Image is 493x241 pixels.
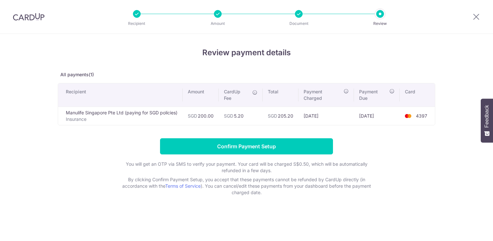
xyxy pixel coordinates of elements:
td: 205.20 [263,107,298,125]
th: Amount [183,83,219,107]
p: You will get an OTP via SMS to verify your payment. Your card will be charged S$0.50, which will ... [117,161,376,174]
span: Payment Due [359,89,387,101]
td: 5.20 [219,107,263,125]
td: [DATE] [354,107,400,125]
span: CardUp Fee [224,89,249,101]
span: SGD [188,113,197,119]
p: All payments(1) [58,71,435,78]
img: CardUp [13,13,45,21]
input: Confirm Payment Setup [160,138,333,154]
span: Payment Charged [304,89,342,101]
img: <span class="translation_missing" title="translation missing: en.account_steps.new_confirm_form.b... [402,112,415,120]
span: SGD [224,113,233,119]
span: SGD [268,113,277,119]
p: Document [275,20,323,27]
p: Insurance [66,116,177,122]
span: Feedback [484,105,490,128]
td: 200.00 [183,107,219,125]
td: [DATE] [298,107,354,125]
p: Amount [194,20,242,27]
p: By clicking Confirm Payment Setup, you accept that these payments cannot be refunded by CardUp di... [117,176,376,196]
h4: Review payment details [58,47,435,58]
th: Recipient [58,83,183,107]
td: Manulife Singapore Pte Ltd (paying for SGD policies) [58,107,183,125]
span: 4397 [416,113,427,119]
th: Card [400,83,435,107]
a: Terms of Service [165,183,201,189]
p: Review [356,20,404,27]
p: Recipient [113,20,161,27]
th: Total [263,83,298,107]
button: Feedback - Show survey [481,99,493,142]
